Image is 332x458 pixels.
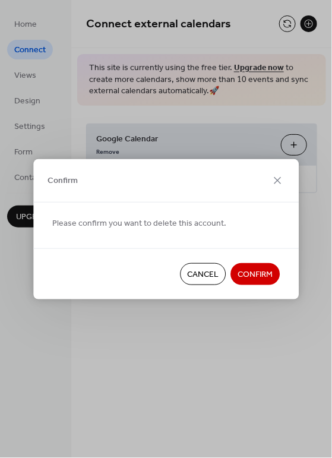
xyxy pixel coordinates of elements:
span: Confirm [48,175,78,188]
button: Confirm [230,263,280,285]
span: Confirm [238,269,273,281]
button: Cancel [180,263,226,285]
span: Please confirm you want to delete this account. [52,217,226,230]
span: Cancel [187,269,219,281]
